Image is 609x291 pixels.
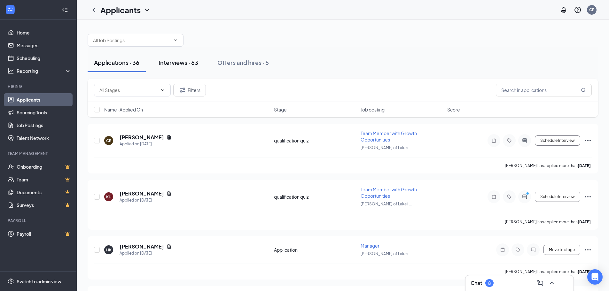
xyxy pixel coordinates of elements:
svg: PrimaryDot [525,192,532,197]
svg: Minimize [559,279,567,287]
div: Hiring [8,84,70,89]
svg: Document [167,244,172,249]
div: Open Intercom Messenger [587,269,603,285]
svg: Settings [8,278,14,285]
svg: Collapse [62,7,68,13]
svg: Document [167,135,172,140]
div: Applied on [DATE] [120,141,172,147]
div: qualification quiz [274,137,357,144]
svg: Note [490,138,498,143]
svg: WorkstreamLogo [7,6,13,13]
a: Scheduling [17,52,71,65]
input: All Stages [99,87,158,94]
div: 8 [488,280,491,286]
div: Application [274,247,357,253]
a: DocumentsCrown [17,186,71,199]
a: Applicants [17,93,71,106]
svg: Notifications [560,6,567,14]
span: Score [447,106,460,113]
p: [PERSON_NAME] has applied more than . [505,163,592,168]
a: Job Postings [17,119,71,132]
div: CE [589,7,594,12]
button: Move to stage [543,245,580,255]
svg: Filter [179,86,186,94]
div: Offers and hires · 5 [217,58,269,66]
a: OnboardingCrown [17,160,71,173]
svg: ChevronDown [143,6,151,14]
h5: [PERSON_NAME] [120,243,164,250]
svg: Ellipses [584,246,592,254]
button: Schedule Interview [535,135,580,146]
svg: QuestionInfo [574,6,582,14]
a: PayrollCrown [17,227,71,240]
button: Minimize [558,278,568,288]
div: Interviews · 63 [159,58,198,66]
b: [DATE] [578,269,591,274]
svg: Ellipses [584,137,592,144]
div: KH [106,194,112,200]
span: [PERSON_NAME] of Lake i ... [361,202,412,206]
div: Reporting [17,68,72,74]
button: ComposeMessage [535,278,545,288]
svg: MagnifyingGlass [581,88,586,93]
div: Applications · 36 [94,58,139,66]
span: Job posting [361,106,385,113]
svg: Tag [505,194,513,199]
a: Messages [17,39,71,52]
input: All Job Postings [93,37,170,44]
div: Applied on [DATE] [120,197,172,203]
span: Stage [274,106,287,113]
svg: ComposeMessage [536,279,544,287]
b: [DATE] [578,163,591,168]
svg: ChatInactive [529,247,537,252]
span: [PERSON_NAME] of Lake i ... [361,251,412,256]
span: [PERSON_NAME] of Lake i ... [361,145,412,150]
svg: Document [167,191,172,196]
div: HK [106,247,112,253]
svg: Note [499,247,506,252]
svg: ChevronUp [548,279,556,287]
h5: [PERSON_NAME] [120,134,164,141]
svg: ChevronDown [160,88,165,93]
h5: [PERSON_NAME] [120,190,164,197]
svg: Analysis [8,68,14,74]
div: CR [106,138,112,143]
p: [PERSON_NAME] has applied more than . [505,269,592,274]
a: Talent Network [17,132,71,144]
svg: ChevronLeft [90,6,98,14]
a: TeamCrown [17,173,71,186]
input: Search in applications [496,84,592,96]
span: Manager [361,243,379,249]
button: ChevronUp [547,278,557,288]
span: Team Member with Growth Opportunities [361,130,417,142]
svg: ChevronDown [173,38,178,43]
span: Name · Applied On [104,106,143,113]
svg: Note [490,194,498,199]
svg: Ellipses [584,193,592,201]
a: Sourcing Tools [17,106,71,119]
svg: Tag [514,247,522,252]
a: Home [17,26,71,39]
h1: Applicants [100,4,141,15]
button: Filter Filters [173,84,206,96]
div: Payroll [8,218,70,223]
h3: Chat [471,280,482,287]
span: Team Member with Growth Opportunities [361,187,417,199]
svg: ActiveChat [521,194,528,199]
a: SurveysCrown [17,199,71,211]
svg: Tag [505,138,513,143]
div: Switch to admin view [17,278,61,285]
div: Team Management [8,151,70,156]
div: Applied on [DATE] [120,250,172,257]
b: [DATE] [578,219,591,224]
div: qualification quiz [274,194,357,200]
button: Schedule Interview [535,192,580,202]
p: [PERSON_NAME] has applied more than . [505,219,592,225]
svg: ActiveChat [521,138,528,143]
